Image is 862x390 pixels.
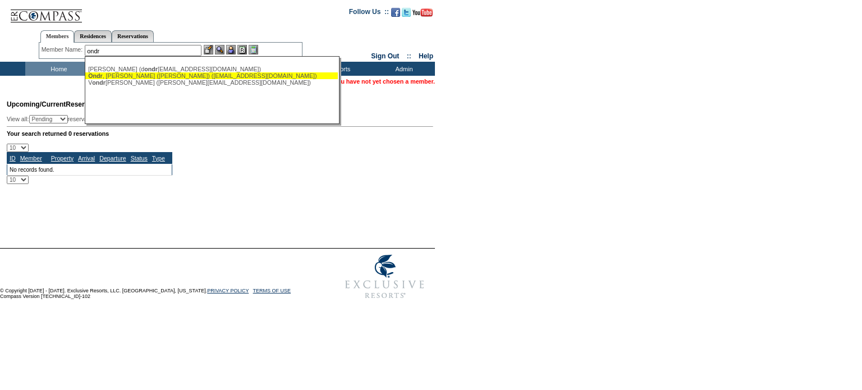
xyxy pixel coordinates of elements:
[20,155,42,162] a: Member
[7,100,66,108] span: Upcoming/Current
[92,79,106,86] span: ondr
[402,11,411,18] a: Follow us on Twitter
[7,130,433,137] div: Your search returned 0 reservations
[237,45,247,54] img: Reservations
[152,155,165,162] a: Type
[40,30,75,43] a: Members
[253,288,291,293] a: TERMS OF USE
[51,155,74,162] a: Property
[88,72,335,79] div: , [PERSON_NAME] ([PERSON_NAME]) ([EMAIL_ADDRESS][DOMAIN_NAME])
[215,45,224,54] img: View
[207,288,249,293] a: PRIVACY POLICY
[7,100,108,108] span: Reservations
[370,62,435,76] td: Admin
[334,78,435,85] span: You have not yet chosen a member.
[7,164,172,175] td: No records found.
[391,11,400,18] a: Become our fan on Facebook
[391,8,400,17] img: Become our fan on Facebook
[99,155,126,162] a: Departure
[10,155,16,162] a: ID
[334,249,435,305] img: Exclusive Resorts
[78,155,95,162] a: Arrival
[412,8,433,17] img: Subscribe to our YouTube Channel
[371,52,399,60] a: Sign Out
[419,52,433,60] a: Help
[407,52,411,60] span: ::
[74,30,112,42] a: Residences
[144,66,158,72] span: ondr
[88,79,335,86] div: V [PERSON_NAME] ([PERSON_NAME][EMAIL_ADDRESS][DOMAIN_NAME])
[402,8,411,17] img: Follow us on Twitter
[112,30,154,42] a: Reservations
[349,7,389,20] td: Follow Us ::
[7,115,285,123] div: View all: reservations owned by:
[204,45,213,54] img: b_edit.gif
[25,62,90,76] td: Home
[226,45,236,54] img: Impersonate
[249,45,258,54] img: b_calculator.gif
[131,155,148,162] a: Status
[88,72,102,79] span: Ondr
[412,11,433,18] a: Subscribe to our YouTube Channel
[88,66,335,72] div: [PERSON_NAME] (d [EMAIL_ADDRESS][DOMAIN_NAME])
[42,45,85,54] div: Member Name:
